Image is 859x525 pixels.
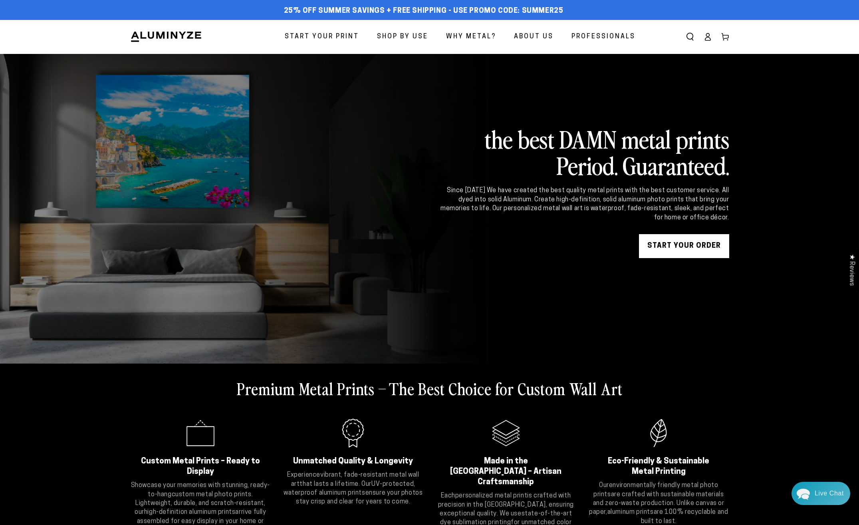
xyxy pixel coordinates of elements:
[371,26,434,48] a: Shop By Use
[571,31,635,43] span: Professionals
[284,481,415,496] strong: UV-protected, waterproof aluminum prints
[285,31,359,43] span: Start Your Print
[446,31,496,43] span: Why Metal?
[439,186,729,222] div: Since [DATE] We have created the best quality metal prints with the best customer service. All dy...
[144,509,236,515] strong: high-definition aluminum prints
[455,493,527,499] strong: personalized metal print
[815,482,844,505] div: Contact Us Directly
[293,456,414,467] h2: Unmatched Quality & Longevity
[593,482,718,497] strong: environmentally friendly metal photo prints
[446,456,567,487] h2: Made in the [GEOGRAPHIC_DATA] – Artisan Craftsmanship
[291,472,419,487] strong: vibrant, fade-resistant metal wall art
[377,31,428,43] span: Shop By Use
[598,456,719,477] h2: Eco-Friendly & Sustainable Metal Printing
[639,234,729,258] a: START YOUR Order
[440,26,502,48] a: Why Metal?
[681,28,699,46] summary: Search our site
[283,471,424,507] p: Experience that lasts a lifetime. Our ensure your photos stay crisp and clear for years to come.
[284,7,563,16] span: 25% off Summer Savings + Free Shipping - Use Promo Code: SUMMER25
[844,248,859,292] div: Click to open Judge.me floating reviews tab
[140,456,261,477] h2: Custom Metal Prints – Ready to Display
[565,26,641,48] a: Professionals
[514,31,553,43] span: About Us
[792,482,850,505] div: Chat widget toggle
[508,26,559,48] a: About Us
[279,26,365,48] a: Start Your Print
[172,491,252,498] strong: custom metal photo prints
[439,125,729,178] h2: the best DAMN metal prints Period. Guaranteed.
[237,378,623,399] h2: Premium Metal Prints – The Best Choice for Custom Wall Art
[607,509,654,515] strong: aluminum prints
